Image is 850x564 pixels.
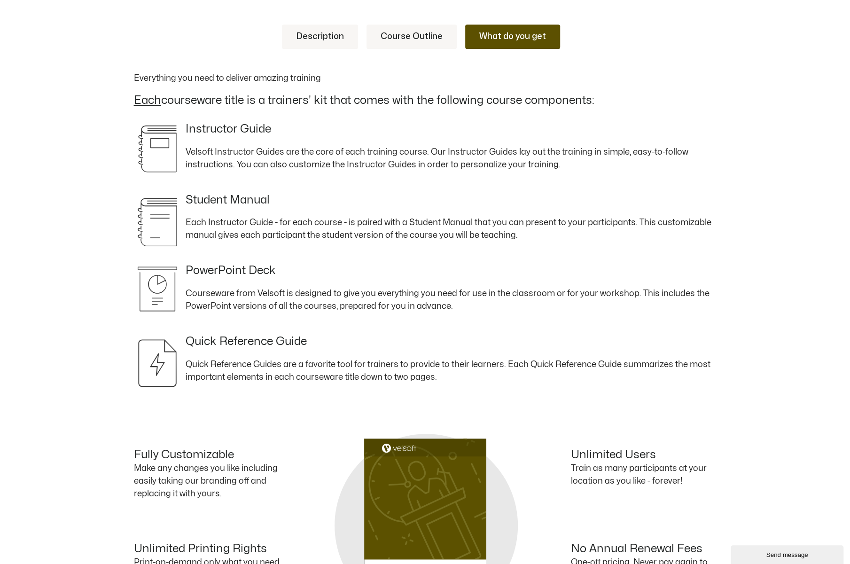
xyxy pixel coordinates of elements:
[186,335,307,349] h4: Quick Reference Guide
[134,123,181,175] img: svg_instructor-guide.svg
[571,448,717,462] h4: Unlimited Users
[186,194,270,207] h4: Student Manual
[134,194,181,251] img: svg_student-training-manual.svg
[134,72,717,85] p: Everything you need to deliver amazing training
[134,335,181,391] img: svg_quick-reference.svg
[282,24,358,49] a: Description
[731,543,845,564] iframe: chat widget
[465,24,560,49] a: What do you get
[134,264,181,313] img: svg_powerpoint-tall.svg
[186,123,271,136] h4: Instructor Guide
[367,24,457,49] a: Course Outline
[571,462,717,487] p: Train as many participants at your location as you like - forever!
[134,287,717,313] p: Courseware from Velsoft is designed to give you everything you need for use in the classroom or f...
[186,264,276,278] h4: PowerPoint Deck
[134,216,717,242] p: Each Instructor Guide - for each course - is paired with a Student Manual that you can present to...
[134,95,161,106] u: Each
[134,542,280,556] h4: Unlimited Printing Rights
[571,542,717,556] h4: No Annual Renewal Fees
[134,358,717,384] p: Quick Reference Guides are a favorite tool for trainers to provide to their learners. Each Quick ...
[134,93,717,108] h2: courseware title is a trainers' kit that comes with the following course components:
[134,146,717,171] p: Velsoft Instructor Guides are the core of each training course. Our Instructor Guides lay out the...
[134,462,280,500] p: Make any changes you like including easily taking our branding off and replacing it with yours.
[134,448,280,462] h4: Fully Customizable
